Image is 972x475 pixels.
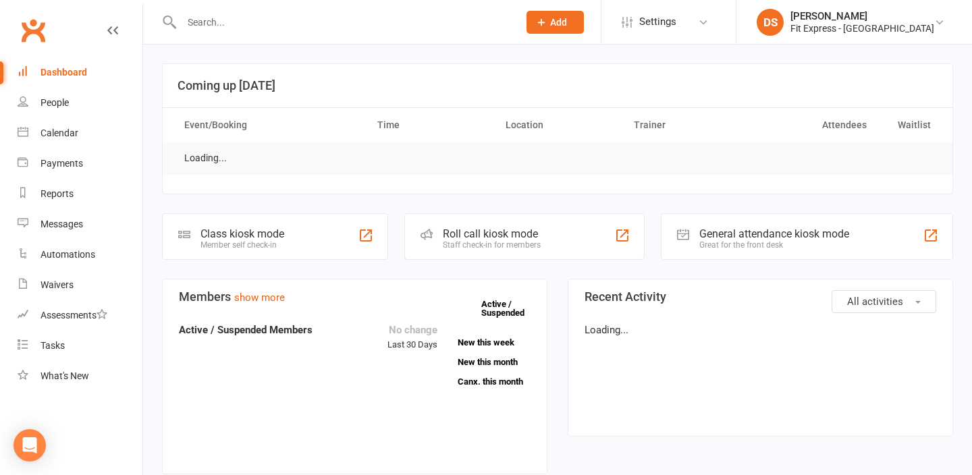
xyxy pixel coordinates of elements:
div: General attendance kiosk mode [699,227,849,240]
strong: Active / Suspended Members [179,324,313,336]
a: Calendar [18,118,142,148]
a: Dashboard [18,57,142,88]
a: Automations [18,240,142,270]
th: Time [365,108,493,142]
div: People [40,97,69,108]
div: Great for the front desk [699,240,849,250]
a: Canx. this month [458,377,531,386]
a: People [18,88,142,118]
div: DS [757,9,784,36]
a: New this month [458,358,531,366]
div: Payments [40,158,83,169]
a: show more [234,291,285,304]
a: New this week [458,338,531,347]
a: Active / Suspended [481,289,541,327]
div: [PERSON_NAME] [790,10,934,22]
div: Calendar [40,128,78,138]
a: Tasks [18,331,142,361]
a: Waivers [18,270,142,300]
div: Roll call kiosk mode [443,227,541,240]
th: Trainer [622,108,750,142]
a: Assessments [18,300,142,331]
th: Waitlist [879,108,943,142]
td: Loading... [172,142,239,174]
h3: Coming up [DATE] [178,79,938,92]
a: What's New [18,361,142,391]
a: Payments [18,148,142,179]
div: Class kiosk mode [200,227,284,240]
span: All activities [847,296,903,308]
div: Last 30 Days [387,322,437,352]
div: No change [387,322,437,338]
div: Staff check-in for members [443,240,541,250]
a: Reports [18,179,142,209]
a: Messages [18,209,142,240]
div: Tasks [40,340,65,351]
div: What's New [40,370,89,381]
h3: Recent Activity [585,290,936,304]
div: Reports [40,188,74,199]
div: Messages [40,219,83,229]
button: All activities [832,290,936,313]
input: Search... [178,13,509,32]
div: Member self check-in [200,240,284,250]
th: Attendees [750,108,878,142]
div: Fit Express - [GEOGRAPHIC_DATA] [790,22,934,34]
div: Automations [40,249,95,260]
a: Clubworx [16,13,50,47]
div: Assessments [40,310,107,320]
span: Settings [639,7,676,37]
th: Location [493,108,622,142]
div: Open Intercom Messenger [13,429,46,462]
p: Loading... [585,322,936,338]
div: Dashboard [40,67,87,78]
button: Add [526,11,584,34]
div: Waivers [40,279,74,290]
th: Event/Booking [172,108,365,142]
h3: Members [179,290,531,304]
span: Add [550,17,567,28]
